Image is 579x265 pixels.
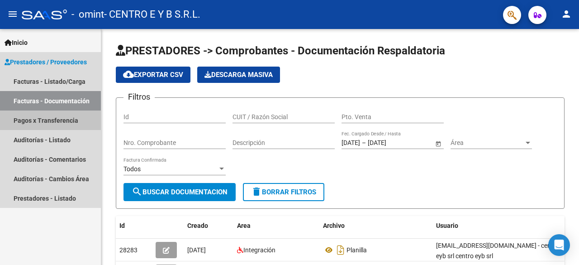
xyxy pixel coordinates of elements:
span: Usuario [436,222,458,229]
i: Descargar documento [335,243,346,257]
datatable-header-cell: Creado [184,216,233,236]
span: Archivo [323,222,345,229]
span: Prestadores / Proveedores [5,57,87,67]
button: Open calendar [433,139,443,148]
input: Fecha fin [368,139,412,147]
span: PRESTADORES -> Comprobantes - Documentación Respaldatoria [116,44,445,57]
mat-icon: menu [7,9,18,19]
mat-icon: person [561,9,572,19]
h3: Filtros [123,91,155,103]
span: Buscar Documentacion [132,188,228,196]
datatable-header-cell: Archivo [319,216,432,236]
span: Exportar CSV [123,71,183,79]
span: Área [451,139,524,147]
datatable-header-cell: Area [233,216,319,236]
mat-icon: search [132,186,142,197]
mat-icon: cloud_download [123,69,134,80]
datatable-header-cell: Usuario [432,216,568,236]
span: Planilla [346,246,367,254]
span: Creado [187,222,208,229]
span: Area [237,222,251,229]
mat-icon: delete [251,186,262,197]
div: Open Intercom Messenger [548,234,570,256]
input: Fecha inicio [342,139,360,147]
button: Descarga Masiva [197,67,280,83]
span: - CENTRO E Y B S.R.L. [104,5,200,24]
span: Borrar Filtros [251,188,316,196]
span: [DATE] [187,246,206,254]
span: [EMAIL_ADDRESS][DOMAIN_NAME] - centro eyb srl centro eyb srl [436,242,559,260]
span: Integración [243,246,275,254]
datatable-header-cell: Id [116,216,152,236]
app-download-masive: Descarga masiva de comprobantes (adjuntos) [197,67,280,83]
span: – [362,139,366,147]
button: Buscar Documentacion [123,183,236,201]
span: Inicio [5,38,28,48]
span: 28283 [119,246,138,254]
span: - omint [71,5,104,24]
button: Exportar CSV [116,67,190,83]
span: Descarga Masiva [204,71,273,79]
span: Todos [123,165,141,173]
button: Borrar Filtros [243,183,324,201]
span: Id [119,222,125,229]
